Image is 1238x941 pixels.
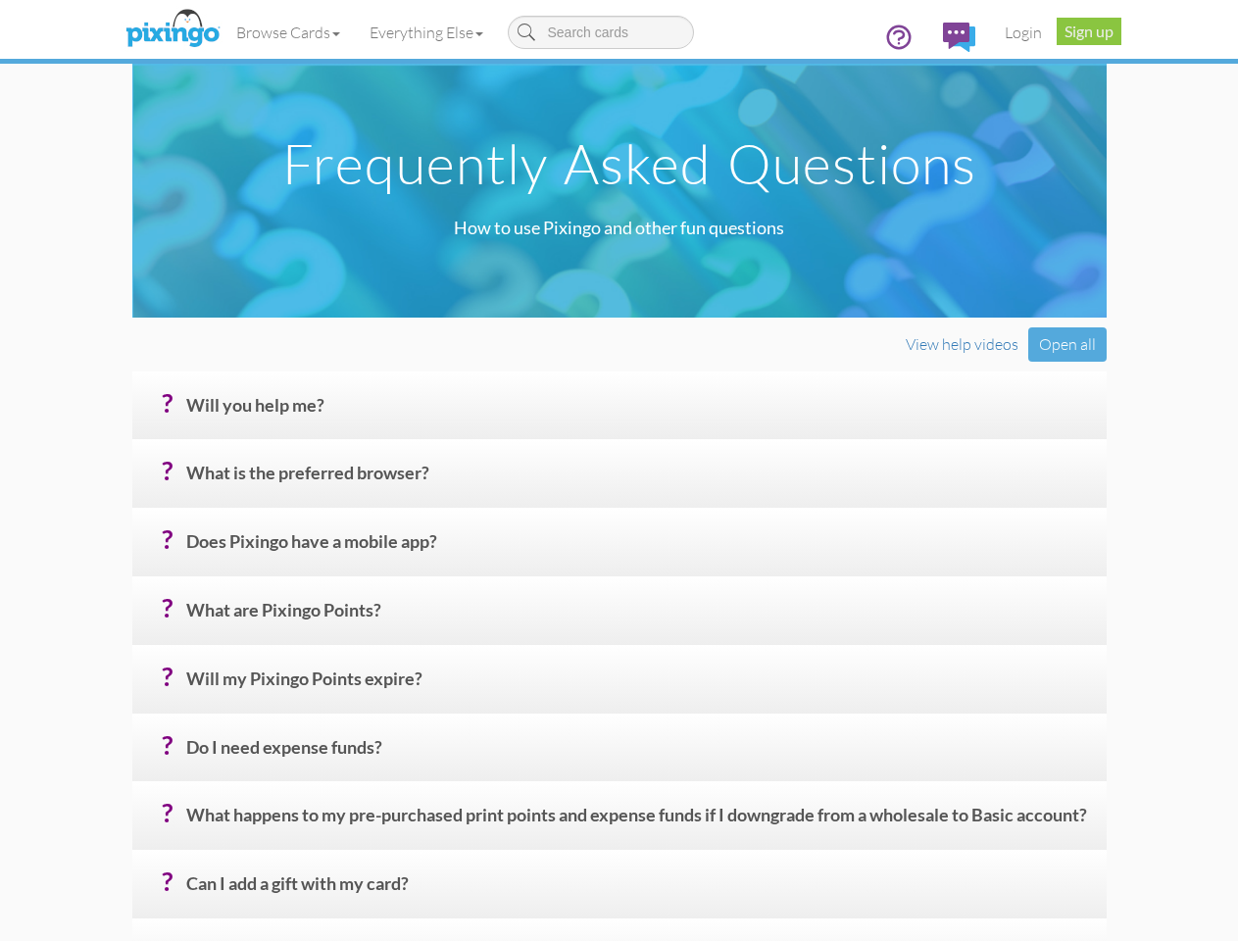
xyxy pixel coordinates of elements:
div: Open all [1028,327,1107,362]
h4: Will my Pixingo Points expire? [186,669,1092,704]
a: Sign up [1057,18,1121,45]
img: pixingo logo [121,5,224,54]
h4: What are Pixingo Points? [186,601,1092,635]
img: comments.svg [943,23,975,52]
h4: Do I need expense funds? [186,738,1092,772]
h1: Frequently Asked Questions [137,133,1121,194]
a: View help videos [906,334,1018,354]
a: Login [990,8,1057,57]
span: ? [162,798,173,827]
h4: Does Pixingo have a mobile app? [186,532,1092,567]
h4: How to use Pixingo and other fun questions [118,219,1121,238]
h4: Will you help me? [186,396,1092,430]
h4: Can I add a gift with my card? [186,874,1092,909]
span: ? [162,388,173,418]
iframe: Chat [1237,940,1238,941]
span: ? [162,524,173,554]
span: ? [162,730,173,760]
h4: What happens to my pre-purchased print points and expense funds if I downgrade from a wholesale t... [186,806,1092,840]
span: ? [162,867,173,896]
span: ? [162,456,173,485]
span: ? [162,593,173,622]
h4: What is the preferred browser? [186,464,1092,498]
a: Everything Else [355,8,498,57]
a: Browse Cards [222,8,355,57]
span: ? [162,662,173,691]
input: Search cards [508,16,694,49]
